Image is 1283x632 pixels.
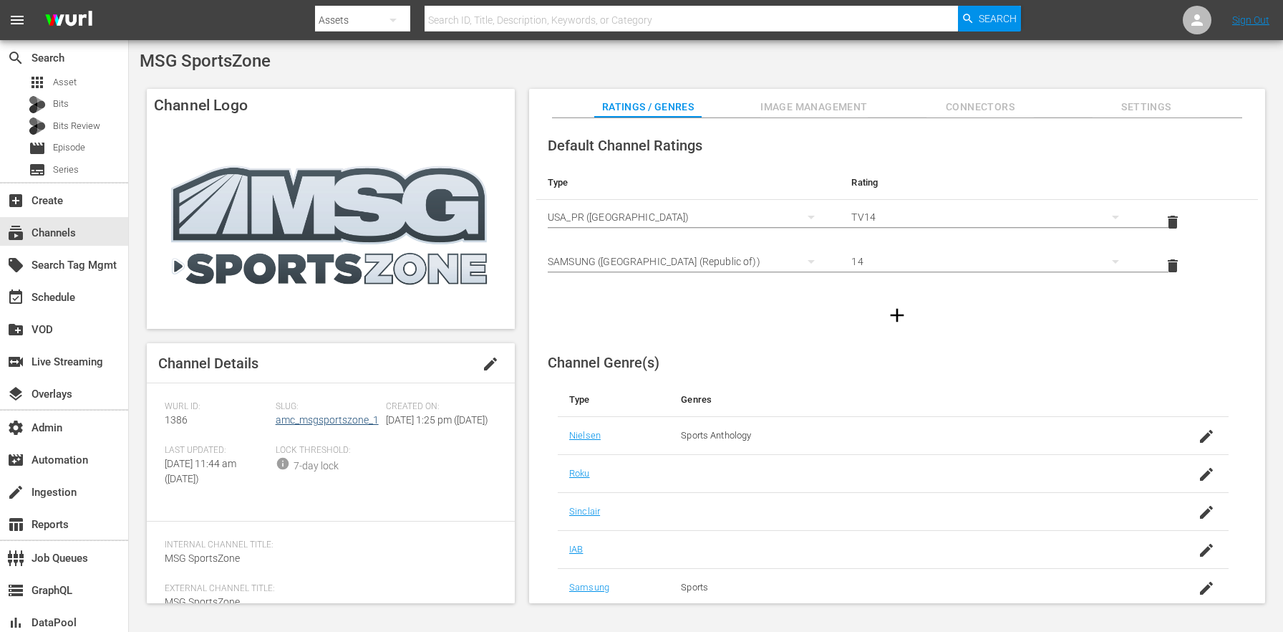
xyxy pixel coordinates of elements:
[536,166,1258,288] table: simple table
[7,550,24,567] span: Job Queues
[1156,249,1190,283] button: delete
[569,582,609,593] a: Samsung
[29,140,46,157] span: Episode
[386,414,488,426] span: [DATE] 1:25 pm ([DATE])
[165,414,188,426] span: 1386
[9,11,26,29] span: menu
[473,347,508,381] button: edit
[7,49,24,67] span: Search
[7,419,24,436] span: Admin
[569,468,590,479] a: Roku
[276,414,379,426] a: amc_msgsportszone_1
[569,430,601,441] a: Nielsen
[926,98,1034,116] span: Connectors
[53,75,77,90] span: Asset
[1164,214,1181,231] span: delete
[548,197,828,237] div: USA_PR ([GEOGRAPHIC_DATA])
[165,552,240,564] span: MSG SportsZone
[1232,14,1269,26] a: Sign Out
[386,401,490,413] span: Created On:
[7,516,24,533] span: Reports
[979,6,1017,32] span: Search
[7,386,24,403] span: Overlays
[165,596,240,608] span: MSG SportsZone
[7,224,24,241] span: Channels
[165,458,236,484] span: [DATE] 11:44 am ([DATE])
[7,192,24,209] span: Create
[558,383,669,417] th: Type
[1164,257,1181,274] span: delete
[276,401,379,413] span: Slug:
[53,140,85,155] span: Episode
[851,197,1132,237] div: TV14
[851,241,1132,282] div: 14
[7,321,24,338] span: VOD
[53,163,79,177] span: Series
[7,289,24,306] span: Schedule
[840,166,1143,200] th: Rating
[165,445,268,456] span: Last Updated:
[760,98,868,116] span: Image Management
[548,354,659,371] span: Channel Genre(s)
[158,355,258,372] span: Channel Details
[7,484,24,501] span: Ingestion
[147,122,515,329] img: MSG SportsZone
[569,506,600,517] a: Sinclair
[669,383,1154,417] th: Genres
[1093,98,1200,116] span: Settings
[29,74,46,91] span: Asset
[276,445,379,456] span: Lock Threshold:
[1156,205,1190,239] button: delete
[958,6,1021,32] button: Search
[7,614,24,631] span: DataPool
[594,98,702,116] span: Ratings / Genres
[548,137,702,154] span: Default Channel Ratings
[34,4,103,37] img: ans4CAIJ8jUAAAAAAAAAAAAAAAAAAAAAAAAgQb4GAAAAAAAAAAAAAAAAAAAAAAAAJMjXAAAAAAAAAAAAAAAAAAAAAAAAgAT5G...
[569,544,583,555] a: IAB
[7,353,24,370] span: Live Streaming
[53,97,69,111] span: Bits
[165,401,268,413] span: Wurl ID:
[165,583,490,595] span: External Channel Title:
[7,582,24,599] span: GraphQL
[165,540,490,551] span: Internal Channel Title:
[140,51,271,71] span: MSG SportsZone
[7,451,24,469] span: Automation
[147,89,515,122] h4: Channel Logo
[29,118,46,135] div: Bits Review
[7,257,24,274] span: Search Tag Mgmt
[29,161,46,178] span: Series
[482,355,499,373] span: edit
[276,456,290,471] span: info
[548,241,828,282] div: SAMSUNG ([GEOGRAPHIC_DATA] (Republic of))
[53,119,100,133] span: Bits Review
[536,166,840,200] th: Type
[29,96,46,113] div: Bits
[294,459,339,474] div: 7-day lock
